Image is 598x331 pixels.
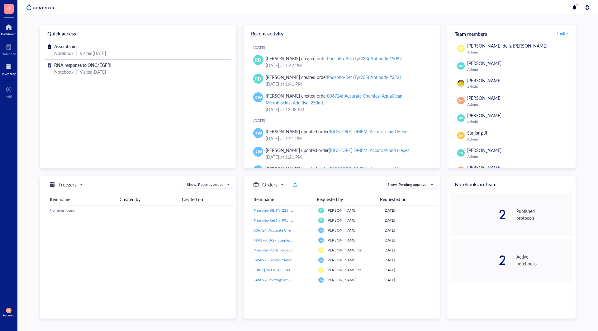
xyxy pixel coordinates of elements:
[447,25,576,42] div: Team members
[320,249,323,251] span: DD
[327,55,401,62] div: Phospho-Btk (Tyr223) Antibody #5082
[59,181,77,188] h5: Freezers
[7,309,10,312] span: AP
[255,75,261,82] span: RD
[262,181,278,188] h5: Orders
[451,254,506,266] div: 2
[47,194,117,205] th: Item name
[467,130,487,136] span: Sunjong Ji
[458,116,463,121] span: JW
[326,237,357,243] span: [PERSON_NAME]
[458,63,463,69] span: RD
[254,218,317,223] span: Phospho-Ret (Tyr905) Antibody #3221
[254,277,313,283] a: 345897: Invitrogen™ UltraPure™ DNase/RNase-Free Distilled Water (10x500mL)
[266,128,409,135] div: [PERSON_NAME] updated order
[254,228,313,233] a: 006724: Accurate Chemical AquaClean, Microbiocidal Additive, 250mL
[249,126,435,144] a: KW[PERSON_NAME] updated order[BIOSTORE] DMEM, Accutase and Hepes[DATE] at 1:21 PM
[254,257,313,263] a: 345897: CellPro™ Internally Threaded Cryovials 2.0mL
[117,194,179,205] th: Created by
[266,80,430,87] div: [DATE] at 1:41 PM
[516,208,572,221] div: Published protocols
[383,218,435,223] div: [DATE]
[467,43,547,49] span: [PERSON_NAME] de la [PERSON_NAME]
[249,71,435,90] a: RD[PERSON_NAME] created orderPhospho-Ret (Tyr905) Antibody #3221[DATE] at 1:41 PM
[383,267,435,273] div: [DATE]
[459,168,463,173] span: AP
[266,135,430,142] div: [DATE] at 1:21 PM
[266,92,430,106] div: [PERSON_NAME] created order
[187,182,224,187] div: Show: Recently added
[327,74,401,80] div: Phospho-Ret (Tyr905) Antibody #3221
[320,259,323,261] span: KW
[320,279,323,281] span: KW
[326,247,396,253] span: [PERSON_NAME] de la [PERSON_NAME]
[40,25,236,42] div: Quick access
[329,128,409,135] div: [BIOSTORE] DMEM, Accutase and Hepes
[266,55,402,62] div: [PERSON_NAME] created order
[254,208,317,213] span: Phospho-Btk (Tyr223) Antibody #5082
[383,257,435,263] div: [DATE]
[253,45,435,50] div: [DATE]
[254,247,313,253] a: Phospho-PDGF Receptor α (Tyr754) (23B2) Rabbit mAb #2992
[266,154,430,160] div: [DATE] at 1:21 PM
[467,154,569,159] div: Admin
[80,68,106,75] div: Visited [DATE]
[2,42,16,56] a: Notebook
[447,176,576,193] div: Notebooks in Team
[326,257,357,263] span: [PERSON_NAME]
[254,237,313,243] a: 494170: B-27 Supplement Minus Vitamin A 50X
[251,194,314,205] th: Item name
[557,29,568,39] button: Invite
[557,30,568,37] span: Invite
[266,74,402,80] div: [PERSON_NAME] created order
[50,208,232,213] div: No items found
[387,182,427,187] div: Show: Pending approval
[451,208,506,221] div: 2
[326,208,357,213] span: [PERSON_NAME]
[249,90,435,115] a: KW[PERSON_NAME] created order006724: Accurate Chemical AquaClean, Microbiocidal Additive, 250mL[D...
[254,237,334,243] span: 494170: B-27 Supplement Minus Vitamin A 50X
[383,237,435,243] div: [DATE]
[254,148,262,155] span: KW
[254,277,385,283] span: 345897: Invitrogen™ UltraPure™ DNase/RNase-Free Distilled Water (10x500mL)
[320,239,323,241] span: KW
[458,150,463,156] span: KV
[249,144,435,163] a: KW[PERSON_NAME] updated order[BIOSTORE] DMEM, Accutase and Hepes[DATE] at 1:21 PM
[329,147,409,153] div: [BIOSTORE] DMEM, Accutase and Hepes
[326,277,357,283] span: [PERSON_NAME]
[467,164,501,171] span: [PERSON_NAME]
[326,267,396,273] span: [PERSON_NAME] de la [PERSON_NAME]
[1,22,17,36] a: Dashboard
[2,72,16,76] div: Inventory
[383,247,435,253] div: [DATE]
[467,50,569,55] div: Admin
[255,57,261,63] span: RD
[254,130,262,136] span: KW
[54,62,112,68] span: RNA response to ONC/EGFRi
[244,25,440,42] div: Recent activity
[516,253,572,267] div: Active notebooks
[459,133,463,138] span: SJ
[467,119,569,124] div: Admin
[266,147,409,154] div: [PERSON_NAME] updated order
[7,4,11,12] span: K
[467,77,501,84] span: [PERSON_NAME]
[25,4,55,11] img: genemod-logo
[326,228,357,233] span: [PERSON_NAME]
[467,60,501,66] span: [PERSON_NAME]
[320,209,323,212] span: RD
[3,313,15,317] div: Account
[249,53,435,71] a: RD[PERSON_NAME] created orderPhospho-Btk (Tyr223) Antibody #5082[DATE] at 1:47 PM
[2,52,16,56] div: Notebook
[266,93,403,106] div: 006724: Accurate Chemical AquaClean, Microbiocidal Additive, 250mL
[314,194,377,205] th: Requested by
[80,50,106,57] div: Visited [DATE]
[179,194,234,205] th: Created on
[467,95,501,101] span: [PERSON_NAME]
[76,50,77,57] div: |
[467,147,501,153] span: [PERSON_NAME]
[254,208,313,213] a: Phospho-Btk (Tyr223) Antibody #5082
[254,228,371,233] span: 006724: Accurate Chemical AquaClean, Microbiocidal Additive, 250mL
[467,102,569,107] div: Admin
